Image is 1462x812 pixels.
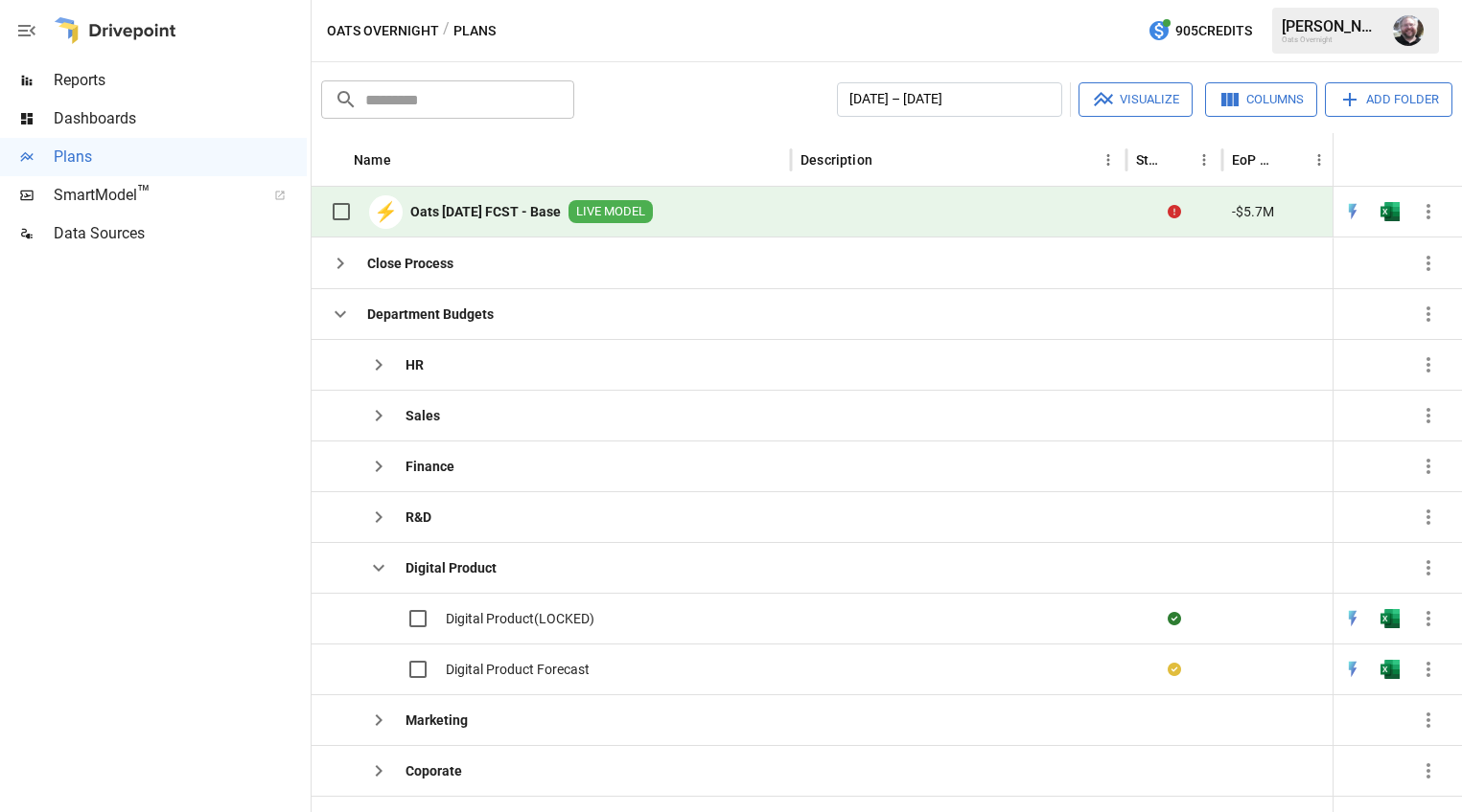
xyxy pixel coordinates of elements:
button: Sort [1164,147,1191,173]
span: ™ [137,181,151,205]
button: EoP Cash column menu [1306,147,1333,173]
b: Coporate [406,761,462,780]
span: LIVE MODEL [569,203,653,221]
div: Open in Excel [1381,660,1400,679]
img: quick-edit-flash.b8aec18c.svg [1343,202,1362,221]
b: Digital Product [406,558,497,577]
div: EoP Cash [1232,152,1277,168]
button: Sort [393,147,420,173]
span: Plans [54,146,307,169]
img: quick-edit-flash.b8aec18c.svg [1343,609,1362,628]
img: quick-edit-flash.b8aec18c.svg [1343,660,1362,679]
div: Description [801,152,872,168]
b: Finance [406,457,454,476]
div: Open in Excel [1381,202,1400,221]
span: Reports [54,69,307,92]
button: Visualize [1079,82,1193,117]
button: Thomas Keller [1381,4,1435,57]
button: Oats Overnight [327,19,439,43]
button: Add Folder [1325,82,1452,117]
img: excel-icon.76473adf.svg [1381,609,1400,628]
b: HR [406,355,424,374]
div: Open in Quick Edit [1343,609,1362,628]
b: Close Process [367,254,453,273]
img: Thomas Keller [1393,15,1424,46]
button: 905Credits [1140,13,1260,49]
span: Digital Product(LOCKED) [446,609,594,628]
div: Open in Quick Edit [1343,660,1362,679]
b: Oats [DATE] FCST - Base [410,202,561,221]
div: Your plan has changes in Excel that are not reflected in the Drivepoint Data Warehouse, select "S... [1168,660,1181,679]
img: excel-icon.76473adf.svg [1381,660,1400,679]
button: Sort [1421,147,1448,173]
button: [DATE] – [DATE] [837,82,1062,117]
span: Dashboards [54,107,307,130]
img: excel-icon.76473adf.svg [1381,202,1400,221]
button: Description column menu [1095,147,1122,173]
b: Department Budgets [367,304,494,324]
div: Sync complete [1168,609,1181,628]
span: Data Sources [54,222,307,245]
button: Status column menu [1191,147,1218,173]
span: Digital Product Forecast [446,660,590,679]
div: Open in Excel [1381,609,1400,628]
b: R&D [406,507,431,527]
b: Marketing [406,710,468,730]
button: Sort [1279,147,1306,173]
div: Status [1136,152,1162,168]
div: Open in Quick Edit [1343,202,1362,221]
button: Columns [1205,82,1317,117]
div: / [443,19,450,43]
span: -$5.7M [1232,202,1274,221]
button: Sort [874,147,901,173]
span: SmartModel [54,184,253,207]
div: ⚡ [369,195,403,229]
div: Oats Overnight [1282,35,1381,44]
div: Name [354,152,391,168]
span: 905 Credits [1175,19,1252,43]
div: Error during sync. [1168,202,1181,221]
b: Sales [406,406,440,425]
div: [PERSON_NAME] [1282,17,1381,35]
